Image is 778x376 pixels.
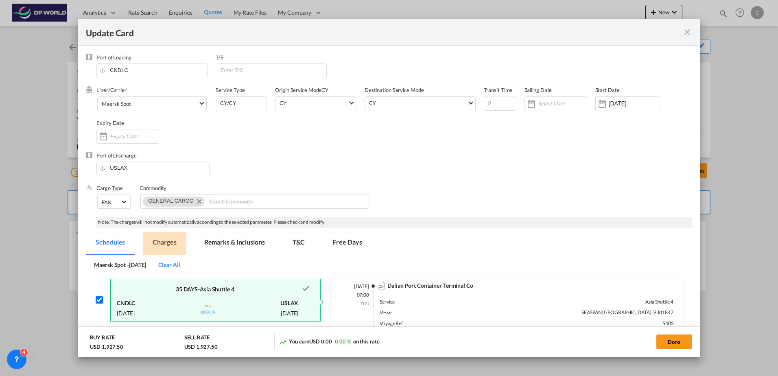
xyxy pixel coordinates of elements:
md-tab-item: T&C [283,232,315,255]
div: Voyage Ref. [380,318,527,329]
div: Update Card [86,27,682,37]
div: GENERAL CARGO. Press delete to remove this chip. [148,197,195,205]
md-dialog: Update CardPort of ... [78,19,700,357]
p: [DATE] [117,309,134,317]
button: Done [656,334,692,349]
div: 35 DAYS [111,279,299,293]
input: 0 [484,96,516,111]
p: USLAX [280,299,299,307]
div: FAK [102,199,111,205]
md-chips-wrap: Chips container. Use arrow keys to select chips. [140,194,369,209]
input: Enter Port of Loading [101,64,207,76]
div: 35 DAYS-Asia Shuttle 4CNDLC[DATE]viaKRPUSUSLAX[DATE] [110,279,321,322]
div: CY [280,100,286,106]
label: Port of Discharge [96,152,136,159]
md-icon: icon-close fg-AAA8AD m-0 pointer [682,27,692,37]
span: Clear All [158,261,180,268]
div: USD 1,927.50 [184,343,218,350]
input: Enter Service Type [219,97,267,109]
md-pagination-wrapper: Use the left and right arrow keys to navigate between tabs [86,232,380,255]
input: Expiry Date [110,133,159,140]
span: GENERAL CARGO [148,198,194,204]
div: 540S [527,318,673,329]
label: Destination Service Mode [365,87,424,93]
div: CY [275,86,365,119]
span: -Asia Shuttle 4 [198,285,234,293]
span: via [205,302,211,308]
label: Commodity [140,185,166,191]
label: Origin Service Mode [275,87,321,93]
div: Note: The charges will not modify automatically according to the selected parameter. Please check... [96,217,692,228]
label: Transit Time [484,87,513,93]
md-tab-item: Schedules [86,232,135,255]
label: T/S [216,54,223,61]
p: THU [341,301,369,306]
input: Select Date [538,100,587,107]
md-select: Select Destination Service Mode: CY [368,97,475,109]
label: Liner/Carrier [96,87,127,93]
md-icon: icon-trending-up [279,338,287,346]
md-icon: icon-check [301,283,311,293]
span: [DATE] [129,261,146,268]
md-icon: icon-flickr-after [366,281,376,291]
p: [DATE] [341,283,369,290]
span: Maersk Spot - [94,261,129,268]
button: Remove GENERAL CARGO [192,197,204,205]
div: SEASPAN [GEOGRAPHIC_DATA] (9301847 [527,307,673,318]
div: CY [369,100,376,106]
label: Expiry Date [96,120,124,126]
div: Vessel [380,307,527,318]
md-tab-item: Remarks & Inclusions [194,232,275,255]
input: Enter T/S [219,64,326,76]
div: Asia Shuttle 4 [527,297,673,308]
input: Search Commodity [208,195,283,208]
md-select: Select Cargo type: FAK [97,194,131,209]
p: CNDLC [117,299,135,307]
span: USD 0.00 [309,338,332,345]
div: SELL RATE [184,334,210,343]
md-tab-item: Charges [143,232,186,255]
span: 0.00 % [335,338,351,345]
span: Dalian Port Container Terminal Co [387,282,473,289]
span: KRPUS [200,309,216,315]
div: You earn on this rate [279,338,380,346]
div: BUY RATE [90,334,114,343]
img: cargo.png [86,184,92,191]
p: 07:00 [341,292,369,299]
input: Enter Port of Discharge [101,162,209,174]
label: Service Type [216,87,245,93]
md-select: Select Liner: Maersk Spot [97,96,207,111]
label: Start Date [595,87,620,93]
label: Cargo Type [96,185,123,191]
div: USD 1,927.50 [90,343,125,350]
md-tab-item: Free Days [323,232,372,255]
label: Port of Loading [96,54,131,61]
label: Sailing Date [524,87,552,93]
div: Service [380,297,527,308]
div: Maersk Spot [102,101,131,107]
md-select: Select Origin Service Mode: CY [279,97,356,109]
input: Start Date [609,100,660,107]
p: [DATE] [281,309,298,317]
